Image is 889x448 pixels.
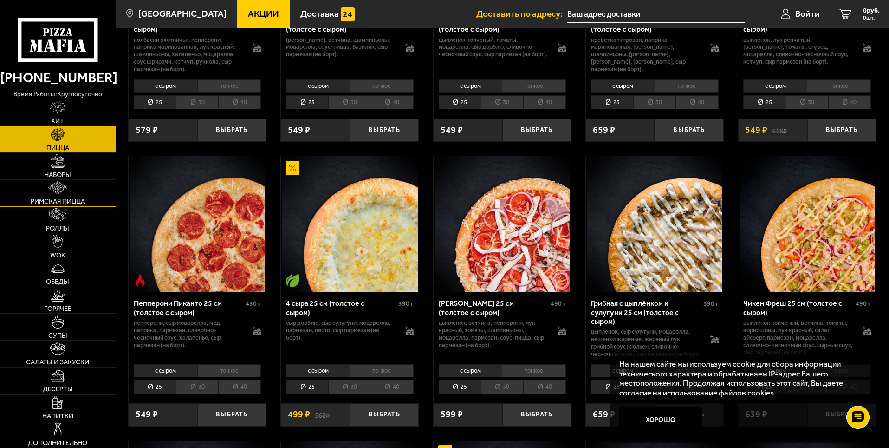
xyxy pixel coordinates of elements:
li: 40 [218,95,261,110]
li: с сыром [286,79,350,92]
img: Акционный [286,161,299,175]
s: 562 ₽ [315,410,330,419]
span: 499 ₽ [288,410,310,419]
li: 40 [828,95,871,110]
span: 549 ₽ [745,125,767,135]
p: [PERSON_NAME], ветчина, шампиньоны, моцарелла, соус-пицца, базилик, сыр пармезан (на борт). [286,36,396,59]
span: 490 г [856,300,871,308]
li: 25 [134,380,176,394]
span: 659 ₽ [593,410,615,419]
li: 30 [176,380,218,394]
span: Горячее [44,305,71,312]
img: Чикен Фреш 25 см (толстое с сыром) [740,156,875,292]
button: Выбрать [655,119,723,141]
li: 40 [675,95,718,110]
a: Грибная с цыплёнком и сулугуни 25 см (толстое с сыром) [586,156,724,292]
span: 549 ₽ [441,125,463,135]
p: цыпленок копченый, томаты, моцарелла, сыр дорблю, сливочно-чесночный соус, сыр пармезан (на борт). [439,36,549,59]
div: Пепперони Пиканто 25 см (толстое с сыром) [134,299,244,316]
li: 25 [439,380,481,394]
li: 30 [633,95,675,110]
li: с сыром [591,79,655,92]
li: тонкое [350,79,414,92]
span: Войти [795,9,820,18]
li: с сыром [591,364,655,377]
button: Выбрать [197,403,266,426]
li: 25 [591,95,633,110]
li: 30 [481,95,523,110]
span: [GEOGRAPHIC_DATA] [138,9,227,18]
span: Пицца [46,145,69,151]
span: Доставка [300,9,339,18]
li: с сыром [439,79,502,92]
span: 390 г [398,300,414,308]
span: Десерты [43,386,73,392]
li: 25 [286,380,328,394]
span: 599 ₽ [441,410,463,419]
p: цыпленок, ветчина, пепперони, лук красный, томаты, шампиньоны, моцарелла, пармезан, соус-пицца, с... [439,319,549,349]
li: 40 [371,380,414,394]
li: 40 [218,380,261,394]
li: 40 [371,95,414,110]
img: Острое блюдо [133,274,147,288]
img: 15daf4d41897b9f0e9f617042186c801.svg [341,7,355,21]
button: Выбрать [350,119,419,141]
span: Роллы [46,225,69,231]
span: Супы [48,332,67,339]
span: 579 ₽ [136,125,158,135]
img: Петровская 25 см (толстое с сыром) [435,156,570,292]
span: 549 ₽ [136,410,158,419]
span: 590 г [703,300,719,308]
li: 30 [176,95,218,110]
a: Петровская 25 см (толстое с сыром) [434,156,571,292]
div: [PERSON_NAME] 25 см (толстое с сыром) [439,299,549,316]
p: сыр дорблю, сыр сулугуни, моцарелла, пармезан, песто, сыр пармезан (на борт). [286,319,396,342]
span: Дополнительно [28,440,87,446]
span: Акции [248,9,279,18]
li: с сыром [134,364,197,377]
span: 659 ₽ [593,125,615,135]
span: Римская пицца [31,198,85,204]
p: креветка тигровая, паприка маринованная, [PERSON_NAME], шампиньоны, [PERSON_NAME], [PERSON_NAME],... [591,36,701,73]
li: тонкое [655,79,719,92]
a: АкционныйВегетарианское блюдо4 сыра 25 см (толстое с сыром) [281,156,419,292]
div: 4 сыра 25 см (толстое с сыром) [286,299,396,316]
span: 430 г [246,300,261,308]
button: Выбрать [502,119,571,141]
div: Грибная с цыплёнком и сулугуни 25 см (толстое с сыром) [591,299,701,325]
button: Выбрать [350,403,419,426]
li: с сыром [134,79,197,92]
li: 30 [328,95,370,110]
input: Ваш адрес доставки [567,6,745,23]
img: Грибная с цыплёнком и сулугуни 25 см (толстое с сыром) [587,156,722,292]
li: тонкое [502,79,566,92]
p: пепперони, сыр Моцарелла, мед, паприка, пармезан, сливочно-чесночный соус, халапеньо, сыр пармеза... [134,319,244,349]
span: Доставить по адресу: [476,9,567,18]
span: 0 руб. [863,7,880,14]
li: 25 [134,95,176,110]
div: Чикен Фреш 25 см (толстое с сыром) [743,299,853,316]
li: с сыром [286,364,350,377]
li: 30 [786,95,828,110]
li: 25 [743,95,785,110]
p: цыпленок копченый, ветчина, томаты, корнишоны, лук красный, салат айсберг, пармезан, моцарелла, с... [743,319,853,356]
img: 4 сыра 25 см (толстое с сыром) [282,156,417,292]
li: тонкое [502,364,566,377]
li: 30 [481,380,523,394]
img: Пепперони Пиканто 25 см (толстое с сыром) [130,156,265,292]
li: с сыром [439,364,502,377]
span: Напитки [42,413,73,419]
li: 25 [591,380,633,394]
span: 549 ₽ [288,125,310,135]
button: Выбрать [197,119,266,141]
p: На нашем сайте мы используем cookie для сбора информации технического характера и обрабатываем IP... [619,359,862,398]
span: Наборы [44,171,71,178]
span: WOK [50,252,65,258]
li: 25 [286,95,328,110]
p: цыпленок, сыр сулугуни, моцарелла, вешенки жареные, жареный лук, грибной соус Жюльен, сливочно-че... [591,328,701,358]
li: 40 [523,380,566,394]
li: 40 [523,95,566,110]
img: Вегетарианское блюдо [286,274,299,288]
span: 490 г [551,300,566,308]
button: Выбрать [807,119,876,141]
